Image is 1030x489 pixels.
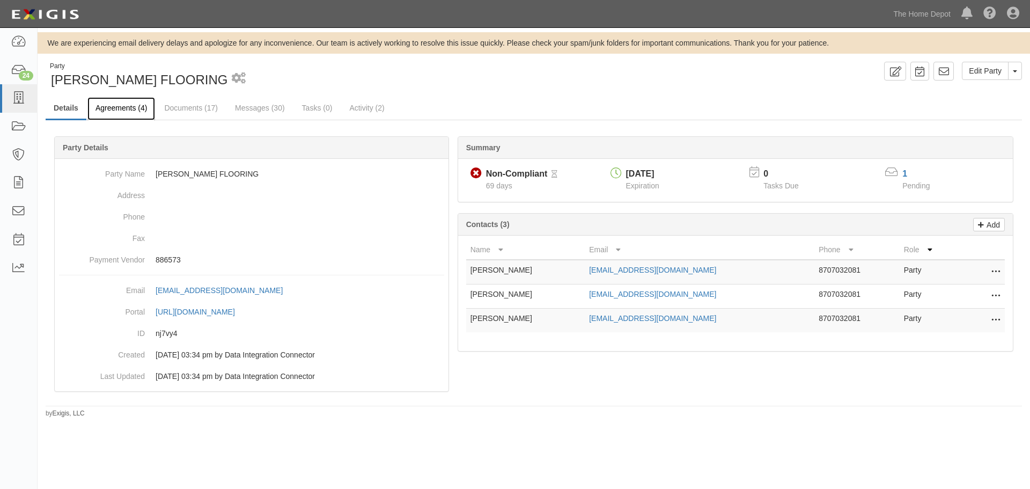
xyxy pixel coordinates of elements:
[466,240,585,260] th: Name
[59,228,145,244] dt: Fax
[156,97,226,119] a: Documents (17)
[59,206,145,222] dt: Phone
[466,284,585,309] td: [PERSON_NAME]
[466,309,585,333] td: [PERSON_NAME]
[50,62,227,71] div: Party
[589,290,716,298] a: [EMAIL_ADDRESS][DOMAIN_NAME]
[38,38,1030,48] div: We are experiencing email delivery delays and apologize for any inconvenience. Our team is active...
[902,169,907,178] a: 1
[87,97,155,120] a: Agreements (4)
[59,323,444,344] dd: nj7vy4
[294,97,341,119] a: Tasks (0)
[156,285,283,296] div: [EMAIL_ADDRESS][DOMAIN_NAME]
[585,240,814,260] th: Email
[486,168,548,180] div: Non-Compliant
[227,97,293,119] a: Messages (30)
[59,163,145,179] dt: Party Name
[626,181,659,190] span: Expiration
[983,8,996,20] i: Help Center - Complianz
[763,181,798,190] span: Tasks Due
[814,240,900,260] th: Phone
[470,168,482,179] i: Non-Compliant
[900,309,962,333] td: Party
[984,218,1000,231] p: Add
[59,301,145,317] dt: Portal
[156,254,444,265] p: 886573
[466,143,501,152] b: Summary
[59,344,444,366] dd: 08/12/2022 03:34 pm by Data Integration Connector
[341,97,392,119] a: Activity (2)
[973,218,1005,231] a: Add
[551,171,557,178] i: Pending Review
[59,344,145,360] dt: Created
[589,314,716,323] a: [EMAIL_ADDRESS][DOMAIN_NAME]
[900,260,962,284] td: Party
[466,220,510,229] b: Contacts (3)
[59,249,145,265] dt: Payment Vendor
[814,284,900,309] td: 8707032081
[486,181,512,190] span: Since 06/26/2025
[888,3,956,25] a: The Home Depot
[46,62,526,89] div: ANTHONY OAK FLOORING
[589,266,716,274] a: [EMAIL_ADDRESS][DOMAIN_NAME]
[156,308,247,316] a: [URL][DOMAIN_NAME]
[63,143,108,152] b: Party Details
[763,168,812,180] p: 0
[59,280,145,296] dt: Email
[46,409,85,418] small: by
[962,62,1009,80] a: Edit Party
[59,185,145,201] dt: Address
[232,73,246,84] i: 2 scheduled workflows
[814,309,900,333] td: 8707032081
[59,366,444,387] dd: 08/12/2022 03:34 pm by Data Integration Connector
[51,72,227,87] span: [PERSON_NAME] FLOORING
[59,163,444,185] dd: [PERSON_NAME] FLOORING
[46,97,86,120] a: Details
[53,410,85,417] a: Exigis, LLC
[902,181,930,190] span: Pending
[59,323,145,339] dt: ID
[900,240,962,260] th: Role
[626,168,659,180] div: [DATE]
[814,260,900,284] td: 8707032081
[466,260,585,284] td: [PERSON_NAME]
[156,286,295,295] a: [EMAIL_ADDRESS][DOMAIN_NAME]
[19,71,33,81] div: 24
[8,5,82,24] img: logo-5460c22ac91f19d4615b14bd174203de0afe785f0fc80cf4dbbc73dc1793850b.png
[59,366,145,382] dt: Last Updated
[900,284,962,309] td: Party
